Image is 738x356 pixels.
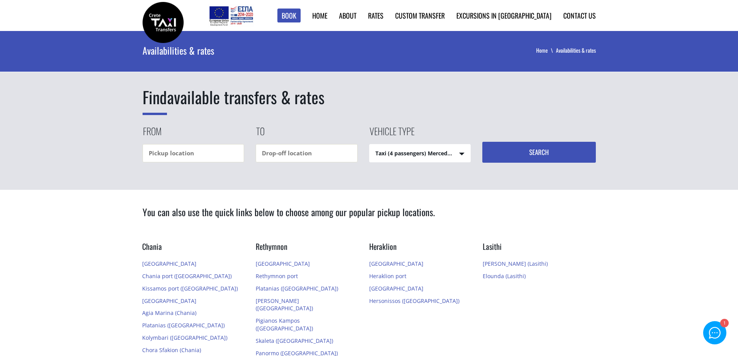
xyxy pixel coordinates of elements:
h3: Rethymnon [256,241,358,258]
h1: available transfers & rates [143,86,596,109]
a: Kissamos port ([GEOGRAPHIC_DATA]) [142,285,238,292]
a: Crete Taxi Transfers | Rates & availability for transfers in Crete | Crete Taxi Transfers [143,17,184,26]
a: [GEOGRAPHIC_DATA] [256,260,310,267]
a: Platanias ([GEOGRAPHIC_DATA]) [142,322,225,329]
a: Rethymnon port [256,272,298,280]
a: Excursions in [GEOGRAPHIC_DATA] [456,10,552,21]
a: Book [277,9,301,23]
label: To [256,124,265,144]
h3: Lasithi [483,241,585,258]
a: Platanias ([GEOGRAPHIC_DATA]) [256,285,338,292]
a: About [339,10,356,21]
a: Home [536,46,556,54]
a: Heraklion port [369,272,406,280]
button: Search [482,142,596,163]
a: Kolymbari ([GEOGRAPHIC_DATA]) [142,334,227,341]
li: Availabilities & rates [556,46,596,54]
h3: Heraklion [369,241,471,258]
h3: Chania [142,241,244,258]
a: Hersonissos ([GEOGRAPHIC_DATA]) [369,297,459,304]
img: Crete Taxi Transfers | Rates & availability for transfers in Crete | Crete Taxi Transfers [143,2,184,43]
a: Home [312,10,327,21]
a: [GEOGRAPHIC_DATA] [142,297,196,304]
label: Vehicle type [369,124,415,144]
a: Custom Transfer [395,10,445,21]
div: Availabilities & rates [143,31,390,70]
a: Pigianos Kampos ([GEOGRAPHIC_DATA]) [256,317,313,332]
a: [GEOGRAPHIC_DATA] [369,285,423,292]
h2: You can also use the quick links below to choose among our popular pickup locations. [143,205,596,229]
a: Chania port ([GEOGRAPHIC_DATA]) [142,272,232,280]
a: Agia Marina (Chania) [142,309,196,316]
a: Contact us [563,10,596,21]
label: From [143,124,162,144]
a: Rates [368,10,384,21]
a: Chora Sfakion (Chania) [142,346,201,354]
span: Find [143,85,167,115]
a: [PERSON_NAME] ([GEOGRAPHIC_DATA]) [256,297,313,312]
a: [GEOGRAPHIC_DATA] [369,260,423,267]
input: Drop-off location [256,144,358,162]
a: Skaleta ([GEOGRAPHIC_DATA]) [256,337,333,344]
div: 1 [720,320,728,328]
span: Taxi (4 passengers) Mercedes E Class [370,144,471,163]
a: Elounda (Lasithi) [483,272,526,280]
input: Pickup location [143,144,244,162]
img: e-bannersEUERDF180X90.jpg [208,4,254,27]
a: [GEOGRAPHIC_DATA] [142,260,196,267]
a: [PERSON_NAME] (Lasithi) [483,260,548,267]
